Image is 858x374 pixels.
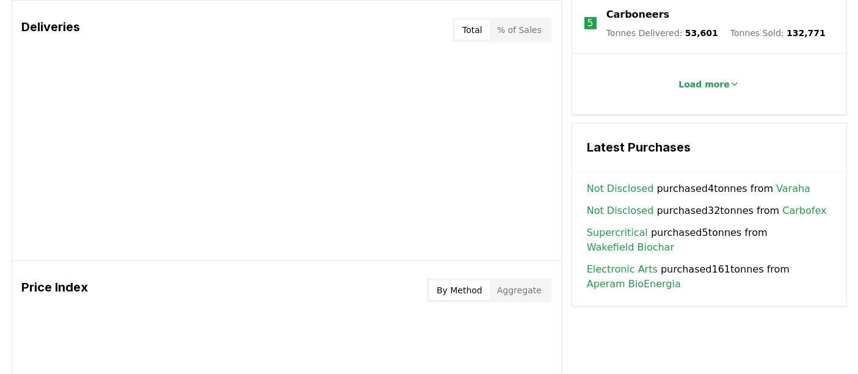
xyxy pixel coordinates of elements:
span: purchased 5 tonnes from [587,226,832,255]
a: Not Disclosed [587,182,654,196]
a: Electronic Arts [587,262,658,277]
button: By Method [429,280,490,300]
a: Not Disclosed [587,204,654,218]
a: Carbofex [782,204,826,218]
span: purchased 4 tonnes from [587,182,810,196]
span: 53,601 [685,28,718,38]
a: Wakefield Biochar [587,240,674,255]
button: Aggregate [490,280,549,300]
h3: Deliveries [22,18,81,42]
a: Varaha [776,182,810,196]
a: Supercritical [587,226,648,240]
button: Total [455,20,490,40]
h3: Latest Purchases [587,138,832,156]
a: Aperam BioEnergia [587,277,681,291]
span: purchased 161 tonnes from [587,262,832,291]
button: Load more [669,72,749,97]
h3: Price Index [22,278,89,302]
p: 5 [587,16,594,31]
button: % of Sales [490,20,549,40]
a: Carboneers [606,7,669,22]
p: Load more [678,78,730,90]
span: 132,771 [787,28,826,38]
span: purchased 32 tonnes from [587,204,827,218]
p: Tonnes Sold : [730,27,826,39]
p: Tonnes Delivered : [606,27,718,39]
